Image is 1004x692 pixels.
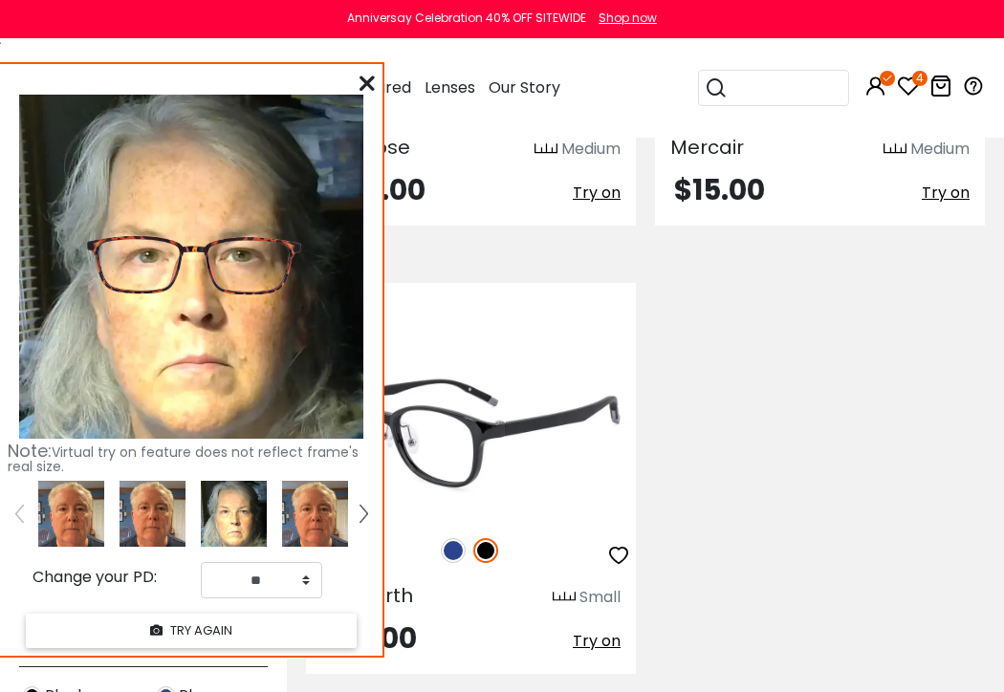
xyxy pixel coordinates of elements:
[573,624,621,659] button: Try on
[573,176,621,210] button: Try on
[26,614,357,647] button: TRY AGAIN
[473,538,498,563] img: Black
[535,142,557,157] img: size ruler
[360,505,367,522] img: right.png
[573,630,621,652] span: Try on
[674,169,765,210] span: $15.00
[441,538,466,563] img: Blue
[282,481,348,547] img: 243627.png
[910,138,970,161] div: Medium
[76,205,313,324] img: original.png
[489,76,560,98] span: Our Story
[8,443,359,476] span: Virtual try on feature does not reflect frame's real size.
[573,182,621,204] span: Try on
[19,95,363,439] img: 238611.png
[201,481,267,547] img: 238611.png
[884,142,906,157] img: size ruler
[120,481,186,547] img: 243626.png
[599,10,657,27] div: Shop now
[347,10,586,27] div: Anniversay Celebration 40% OFF SITEWIDE
[897,78,920,100] a: 4
[561,138,621,161] div: Medium
[306,352,636,517] img: Black Kids-Firth - TR ,Adjust Nose Pads
[8,439,52,463] span: Note:
[553,591,576,605] img: size ruler
[670,134,744,161] span: Mercair
[922,182,970,204] span: Try on
[15,505,23,522] img: left.png
[589,10,657,26] a: Shop now
[38,481,104,547] img: 243627.png
[579,586,621,609] div: Small
[425,76,475,98] span: Lenses
[912,71,928,86] i: 4
[922,176,970,210] button: Try on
